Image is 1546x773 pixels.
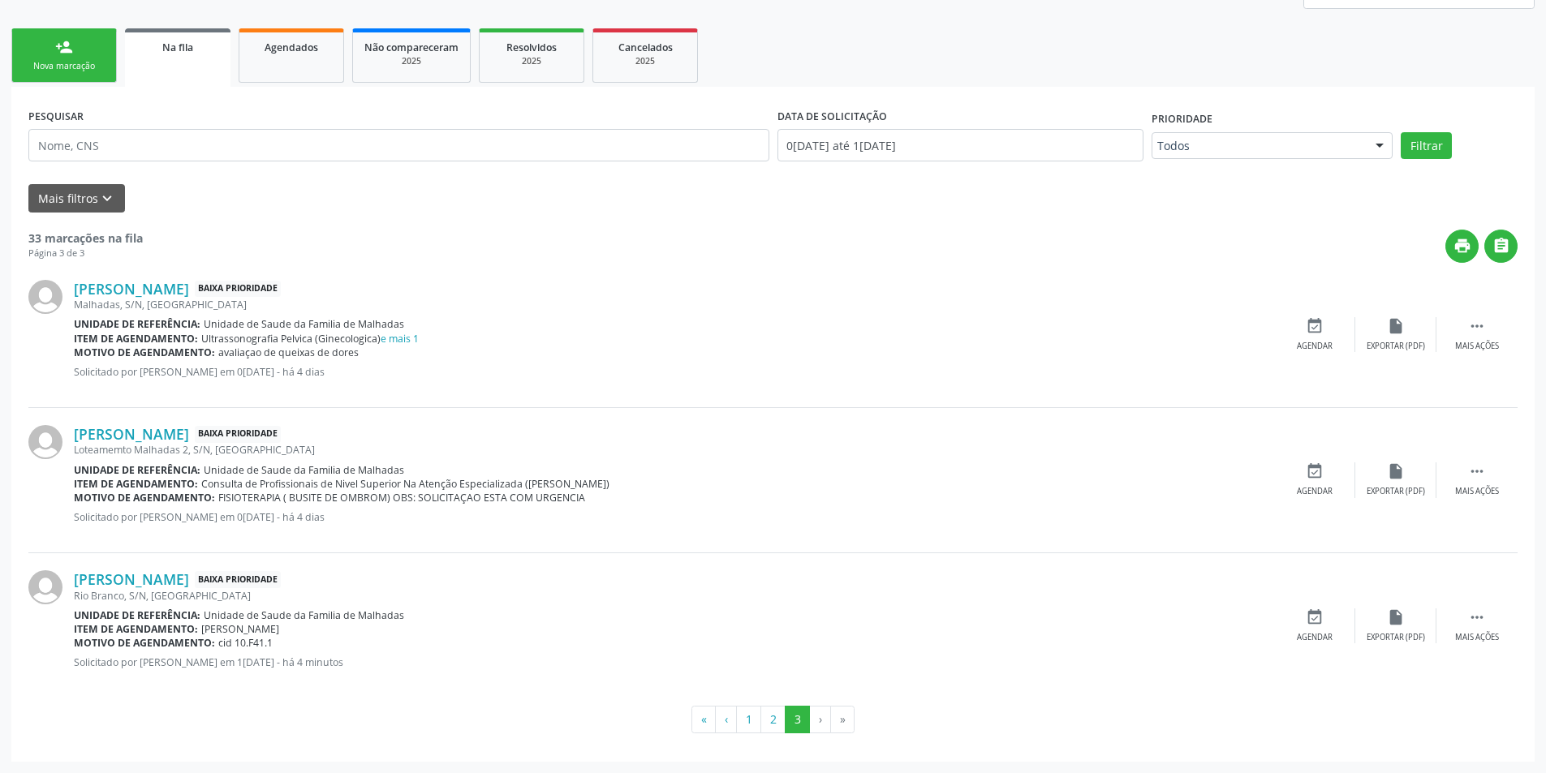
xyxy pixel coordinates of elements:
[74,570,189,588] a: [PERSON_NAME]
[218,346,359,359] span: avaliaçao de queixas de dores
[74,510,1274,524] p: Solicitado por [PERSON_NAME] em 0[DATE] - há 4 dias
[1484,230,1518,263] button: 
[1297,632,1333,643] div: Agendar
[1468,462,1486,480] i: 
[195,281,281,298] span: Baixa Prioridade
[74,346,215,359] b: Motivo de agendamento:
[1297,486,1333,497] div: Agendar
[1306,608,1324,626] i: event_available
[1367,341,1425,352] div: Exportar (PDF)
[74,491,215,505] b: Motivo de agendamento:
[28,184,125,213] button: Mais filtroskeyboard_arrow_down
[74,655,1274,669] p: Solicitado por [PERSON_NAME] em 1[DATE] - há 4 minutos
[28,706,1518,733] ul: Pagination
[201,332,419,346] span: Ultrassonografia Pelvica (Ginecologica)
[491,55,572,67] div: 2025
[74,317,200,331] b: Unidade de referência:
[691,706,716,733] button: Go to first page
[1401,132,1452,160] button: Filtrar
[605,55,686,67] div: 2025
[1306,317,1324,335] i: event_available
[1367,632,1425,643] div: Exportar (PDF)
[204,608,404,622] span: Unidade de Saude da Familia de Malhadas
[218,636,273,650] span: cid 10.F41.1
[204,317,404,331] span: Unidade de Saude da Familia de Malhadas
[777,104,887,129] label: DATA DE SOLICITAÇÃO
[74,425,189,443] a: [PERSON_NAME]
[715,706,737,733] button: Go to previous page
[736,706,761,733] button: Go to page 1
[74,298,1274,311] div: Malhadas, S/N, [GEOGRAPHIC_DATA]
[24,60,105,72] div: Nova marcação
[74,280,189,298] a: [PERSON_NAME]
[74,332,198,346] b: Item de agendamento:
[1468,317,1486,335] i: 
[1455,632,1499,643] div: Mais ações
[28,280,62,314] img: img
[74,477,198,491] b: Item de agendamento:
[1297,341,1333,352] div: Agendar
[1387,608,1405,626] i: insert_drive_file
[1157,138,1359,154] span: Todos
[265,41,318,54] span: Agendados
[1387,317,1405,335] i: insert_drive_file
[74,443,1274,457] div: Loteamemto Malhadas 2, S/N, [GEOGRAPHIC_DATA]
[218,491,585,505] span: FISIOTERAPIA ( BUSITE DE OMBROM) OBS: SOLICITAÇAO ESTA COM URGENCIA
[1387,462,1405,480] i: insert_drive_file
[74,636,215,650] b: Motivo de agendamento:
[364,55,459,67] div: 2025
[74,463,200,477] b: Unidade de referência:
[618,41,673,54] span: Cancelados
[1455,486,1499,497] div: Mais ações
[777,129,1143,161] input: Selecione um intervalo
[28,104,84,129] label: PESQUISAR
[74,622,198,636] b: Item de agendamento:
[1453,237,1471,255] i: print
[28,230,143,246] strong: 33 marcações na fila
[195,426,281,443] span: Baixa Prioridade
[201,622,279,636] span: [PERSON_NAME]
[28,425,62,459] img: img
[74,365,1274,379] p: Solicitado por [PERSON_NAME] em 0[DATE] - há 4 dias
[760,706,786,733] button: Go to page 2
[28,570,62,604] img: img
[1367,486,1425,497] div: Exportar (PDF)
[364,41,459,54] span: Não compareceram
[1445,230,1479,263] button: print
[1455,341,1499,352] div: Mais ações
[195,571,281,588] span: Baixa Prioridade
[506,41,557,54] span: Resolvidos
[1492,237,1510,255] i: 
[381,332,419,346] a: e mais 1
[98,190,116,208] i: keyboard_arrow_down
[74,608,200,622] b: Unidade de referência:
[201,477,609,491] span: Consulta de Profissionais de Nivel Superior Na Atenção Especializada ([PERSON_NAME])
[1468,608,1486,626] i: 
[55,38,73,56] div: person_add
[28,247,143,260] div: Página 3 de 3
[1152,107,1212,132] label: Prioridade
[1306,462,1324,480] i: event_available
[162,41,193,54] span: Na fila
[74,589,1274,603] div: Rio Branco, S/N, [GEOGRAPHIC_DATA]
[28,129,769,161] input: Nome, CNS
[785,706,810,733] button: Go to page 3
[204,463,404,477] span: Unidade de Saude da Familia de Malhadas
